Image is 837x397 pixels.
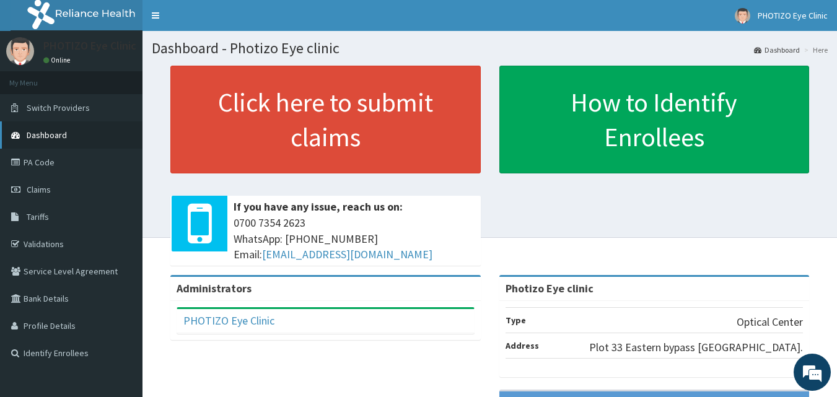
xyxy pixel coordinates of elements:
[506,281,594,295] strong: Photizo Eye clinic
[735,8,750,24] img: User Image
[754,45,800,55] a: Dashboard
[801,45,828,55] li: Here
[170,66,481,173] a: Click here to submit claims
[234,199,403,214] b: If you have any issue, reach us on:
[203,6,233,36] div: Minimize live chat window
[6,265,236,308] textarea: Type your message and hit 'Enter'
[758,10,828,21] span: PHOTIZO Eye Clinic
[27,102,90,113] span: Switch Providers
[262,247,432,261] a: [EMAIL_ADDRESS][DOMAIN_NAME]
[43,56,73,64] a: Online
[23,62,50,93] img: d_794563401_company_1708531726252_794563401
[506,315,526,326] b: Type
[183,313,274,328] a: PHOTIZO Eye Clinic
[589,339,803,356] p: Plot 33 Eastern bypass [GEOGRAPHIC_DATA].
[43,40,136,51] p: PHOTIZO Eye Clinic
[27,129,67,141] span: Dashboard
[234,215,475,263] span: 0700 7354 2623 WhatsApp: [PHONE_NUMBER] Email:
[64,69,208,85] div: Chat with us now
[506,340,539,351] b: Address
[737,314,803,330] p: Optical Center
[152,40,828,56] h1: Dashboard - Photizo Eye clinic
[499,66,810,173] a: How to Identify Enrollees
[6,37,34,65] img: User Image
[27,184,51,195] span: Claims
[177,281,252,295] b: Administrators
[27,211,49,222] span: Tariffs
[72,120,171,245] span: We're online!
